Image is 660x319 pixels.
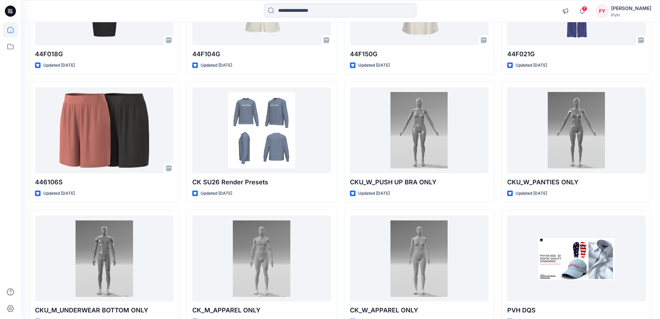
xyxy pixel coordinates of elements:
[582,6,587,11] span: 7
[611,12,651,18] div: PVH
[507,87,646,173] a: CKU_W_PANTIES ONLY
[516,62,547,69] p: Updated [DATE]
[507,177,646,187] p: CKU_W_PANTIES ONLY
[192,177,331,187] p: CK SU26 Render Presets
[358,62,390,69] p: Updated [DATE]
[201,190,232,197] p: Updated [DATE]
[350,49,489,59] p: 44F150G
[201,62,232,69] p: Updated [DATE]
[35,49,174,59] p: 44F018G
[192,87,331,173] a: CK SU26 Render Presets
[350,305,489,315] p: CK_W_APPAREL ONLY
[43,190,75,197] p: Updated [DATE]
[35,305,174,315] p: CKU_M_UNDERWEAR BOTTOM ONLY
[596,5,608,17] div: FY
[350,87,489,173] a: CKU_W_PUSH UP BRA ONLY
[516,190,547,197] p: Updated [DATE]
[611,4,651,12] div: [PERSON_NAME]
[35,177,174,187] p: 446106S
[192,49,331,59] p: 44F104G
[192,216,331,301] a: CK_M_APPAREL ONLY
[192,305,331,315] p: CK_M_APPAREL ONLY
[358,190,390,197] p: Updated [DATE]
[350,216,489,301] a: CK_W_APPAREL ONLY
[507,216,646,301] a: PVH DQS
[350,177,489,187] p: CKU_W_PUSH UP BRA ONLY
[507,305,646,315] p: PVH DQS
[507,49,646,59] p: 44F021G
[35,87,174,173] a: 446106S
[35,216,174,301] a: CKU_M_UNDERWEAR BOTTOM ONLY
[43,62,75,69] p: Updated [DATE]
